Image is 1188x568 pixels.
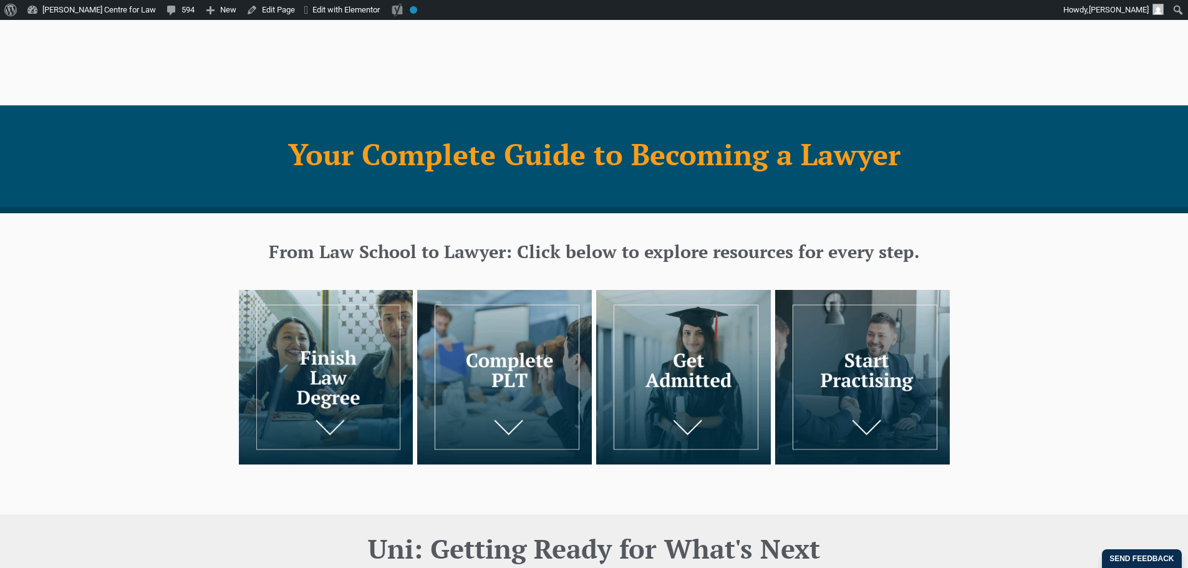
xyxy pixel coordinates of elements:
h1: Your Complete Guide to Becoming a Lawyer [245,138,944,170]
span: Edit with Elementor [312,5,380,14]
span: [PERSON_NAME] [1089,5,1149,14]
h2: Uni: Getting Ready for What's Next [239,533,950,564]
div: No index [410,6,417,14]
h3: From Law School to Lawyer: Click below to explore resources for every step. [243,236,946,267]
